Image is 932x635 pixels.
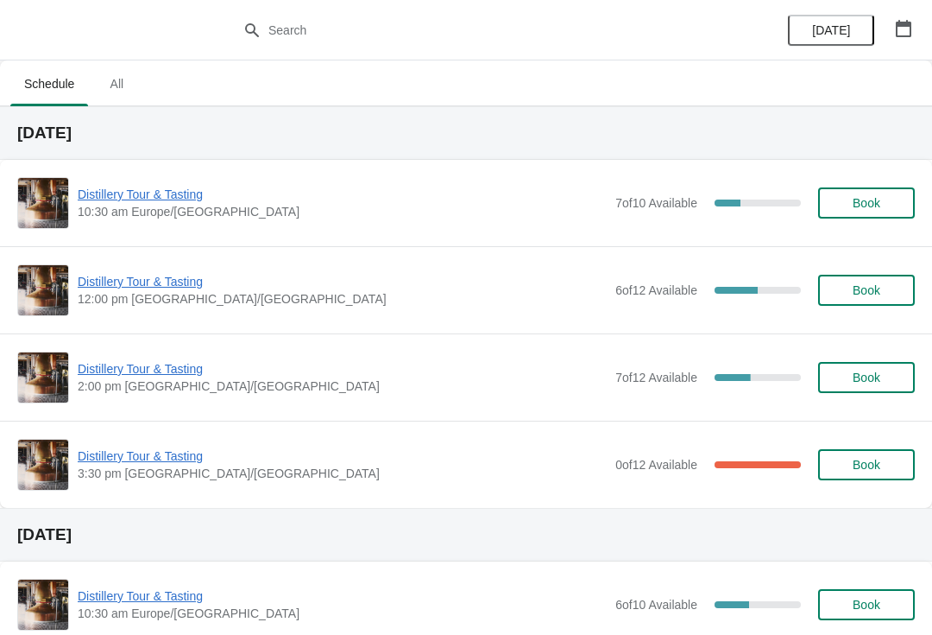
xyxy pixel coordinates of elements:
[17,526,915,543] h2: [DATE]
[788,15,874,46] button: [DATE]
[615,196,697,210] span: 7 of 10 Available
[78,273,607,290] span: Distillery Tour & Tasting
[78,378,607,395] span: 2:00 pm [GEOGRAPHIC_DATA]/[GEOGRAPHIC_DATA]
[853,196,880,210] span: Book
[853,371,880,384] span: Book
[853,283,880,297] span: Book
[78,186,607,203] span: Distillery Tour & Tasting
[818,449,915,480] button: Book
[615,458,697,472] span: 0 of 12 Available
[853,598,880,612] span: Book
[78,605,607,622] span: 10:30 am Europe/[GEOGRAPHIC_DATA]
[818,187,915,219] button: Book
[818,362,915,393] button: Book
[10,68,88,99] span: Schedule
[818,275,915,306] button: Book
[78,290,607,308] span: 12:00 pm [GEOGRAPHIC_DATA]/[GEOGRAPHIC_DATA]
[18,580,68,630] img: Distillery Tour & Tasting | | 10:30 am Europe/London
[812,23,850,37] span: [DATE]
[78,587,607,605] span: Distillery Tour & Tasting
[615,598,697,612] span: 6 of 10 Available
[268,15,699,46] input: Search
[78,465,607,482] span: 3:30 pm [GEOGRAPHIC_DATA]/[GEOGRAPHIC_DATA]
[17,124,915,142] h2: [DATE]
[615,283,697,297] span: 6 of 12 Available
[95,68,138,99] span: All
[18,265,68,315] img: Distillery Tour & Tasting | | 12:00 pm Europe/London
[615,371,697,384] span: 7 of 12 Available
[818,589,915,620] button: Book
[18,178,68,228] img: Distillery Tour & Tasting | | 10:30 am Europe/London
[853,458,880,472] span: Book
[18,352,68,403] img: Distillery Tour & Tasting | | 2:00 pm Europe/London
[18,440,68,490] img: Distillery Tour & Tasting | | 3:30 pm Europe/London
[78,448,607,465] span: Distillery Tour & Tasting
[78,360,607,378] span: Distillery Tour & Tasting
[78,203,607,220] span: 10:30 am Europe/[GEOGRAPHIC_DATA]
